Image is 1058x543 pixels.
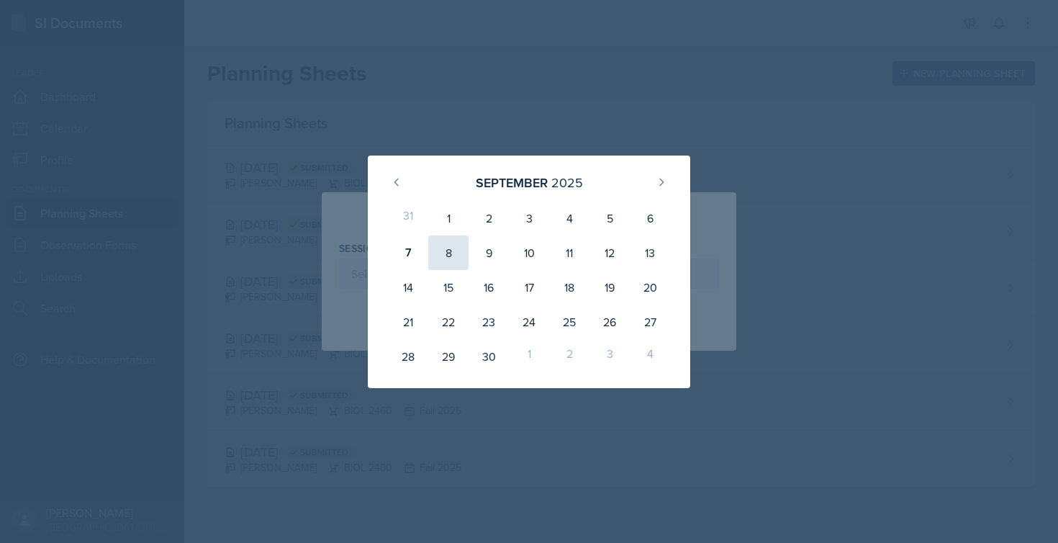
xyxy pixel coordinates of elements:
div: 18 [549,270,589,305]
div: 3 [589,339,630,374]
div: 26 [589,305,630,339]
div: 29 [428,339,469,374]
div: 22 [428,305,469,339]
div: 12 [589,235,630,270]
div: 1 [509,339,549,374]
div: 10 [509,235,549,270]
div: 23 [469,305,509,339]
div: 2025 [551,173,583,192]
div: 30 [469,339,509,374]
div: 1 [428,201,469,235]
div: 2 [469,201,509,235]
div: 17 [509,270,549,305]
div: 11 [549,235,589,270]
div: 5 [589,201,630,235]
div: 4 [549,201,589,235]
div: 14 [388,270,428,305]
div: 24 [509,305,549,339]
div: 2 [549,339,589,374]
div: 4 [630,339,670,374]
div: 8 [428,235,469,270]
div: September [476,173,548,192]
div: 19 [589,270,630,305]
div: 9 [469,235,509,270]
div: 13 [630,235,670,270]
div: 21 [388,305,428,339]
div: 20 [630,270,670,305]
div: 16 [469,270,509,305]
div: 3 [509,201,549,235]
div: 6 [630,201,670,235]
div: 27 [630,305,670,339]
div: 7 [388,235,428,270]
div: 31 [388,201,428,235]
div: 28 [388,339,428,374]
div: 15 [428,270,469,305]
div: 25 [549,305,589,339]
